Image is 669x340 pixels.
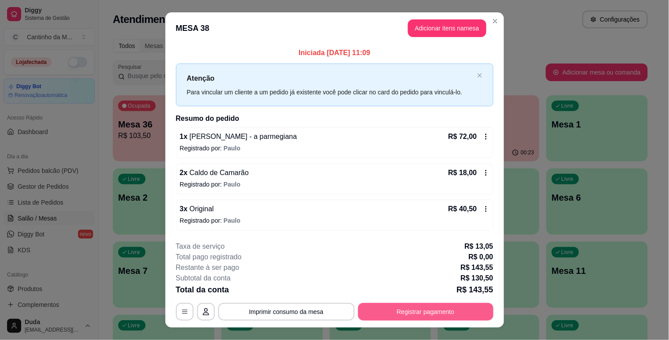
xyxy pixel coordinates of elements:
[187,73,474,84] p: Atenção
[465,241,493,252] p: R$ 13,05
[187,205,214,213] span: Original
[468,252,493,262] p: R$ 0,00
[165,12,504,44] header: MESA 38
[224,217,240,224] span: Paulo
[187,169,249,176] span: Caldo de Camarão
[461,262,493,273] p: R$ 143,55
[448,168,477,178] p: R$ 18,00
[180,180,490,189] p: Registrado por:
[176,113,493,124] h2: Resumo do pedido
[224,181,240,188] span: Paulo
[176,241,225,252] p: Taxa de serviço
[477,73,482,78] span: close
[180,131,297,142] p: 1 x
[180,216,490,225] p: Registrado por:
[176,273,231,284] p: Subtotal da conta
[488,14,502,28] button: Close
[180,144,490,153] p: Registrado por:
[477,73,482,78] button: close
[187,133,297,140] span: [PERSON_NAME] - a parmegiana
[180,168,249,178] p: 2 x
[461,273,493,284] p: R$ 130,50
[180,204,214,214] p: 3 x
[176,284,229,296] p: Total da conta
[224,145,240,152] span: Paulo
[187,87,474,97] div: Para vincular um cliente a um pedido já existente você pode clicar no card do pedido para vinculá...
[456,284,493,296] p: R$ 143,55
[176,252,242,262] p: Total pago registrado
[218,303,355,321] button: Imprimir consumo da mesa
[176,262,239,273] p: Restante à ser pago
[448,131,477,142] p: R$ 72,00
[448,204,477,214] p: R$ 40,50
[176,48,493,58] p: Iniciada [DATE] 11:09
[358,303,493,321] button: Registrar pagamento
[408,19,486,37] button: Adicionar itens namesa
